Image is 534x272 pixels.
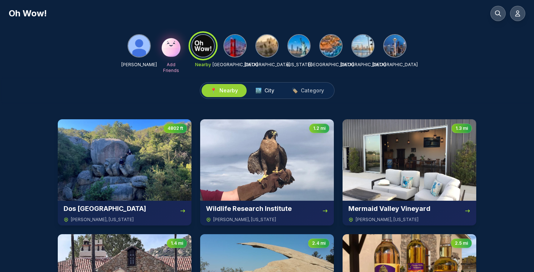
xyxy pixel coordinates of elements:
[195,62,211,68] p: Nearby
[159,62,183,73] p: Add Friends
[247,84,283,97] button: 🏙️City
[71,217,134,223] span: [PERSON_NAME] , [US_STATE]
[213,62,258,68] p: [GEOGRAPHIC_DATA]
[340,62,386,68] p: [GEOGRAPHIC_DATA]
[455,240,468,246] span: 2.5 mi
[58,119,191,201] img: Dos Picos County Park
[348,204,430,214] h3: Mermaid Valley Vineyard
[202,84,247,97] button: 📍Nearby
[456,125,468,131] span: 1.3 mi
[256,35,278,57] img: Los Angeles
[167,125,183,131] span: 4802 ft
[313,125,325,131] span: 1.2 mi
[352,35,374,57] img: San Diego
[128,35,150,57] img: Matthew Miller
[308,62,354,68] p: [GEOGRAPHIC_DATA]
[213,217,276,223] span: [PERSON_NAME] , [US_STATE]
[121,62,157,68] p: [PERSON_NAME]
[224,35,246,57] img: San Francisco
[343,119,476,201] img: Mermaid Valley Vineyard
[64,204,146,214] h3: Dos [GEOGRAPHIC_DATA]
[206,204,292,214] h3: Wildlife Research Institute
[200,119,334,201] img: Wildlife Research Institute
[384,35,406,57] img: Seattle
[283,84,333,97] button: 🏷️Category
[159,34,183,57] img: Add Friends
[288,35,310,57] img: New York
[219,87,238,94] span: Nearby
[372,62,418,68] p: [GEOGRAPHIC_DATA]
[255,87,262,94] span: 🏙️
[320,35,342,57] img: Orange County
[264,87,274,94] span: City
[292,87,298,94] span: 🏷️
[301,87,324,94] span: Category
[244,62,290,68] p: [GEOGRAPHIC_DATA]
[9,8,47,19] h1: Oh Wow!
[356,217,418,223] span: [PERSON_NAME] , [US_STATE]
[312,240,325,246] span: 2.4 mi
[210,87,217,94] span: 📍
[171,240,183,246] span: 1.4 mi
[287,62,312,68] p: [US_STATE]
